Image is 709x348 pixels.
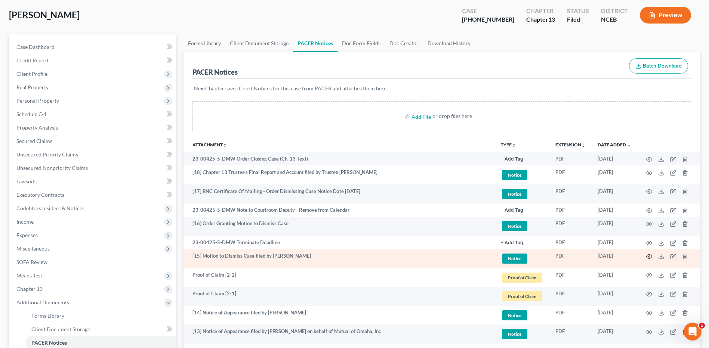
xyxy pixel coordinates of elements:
span: Miscellaneous [16,245,50,252]
span: Unsecured Nonpriority Claims [16,165,88,171]
a: Client Document Storage [25,323,176,336]
span: Notice [502,221,527,231]
iframe: Intercom live chat [684,323,702,341]
span: Personal Property [16,97,59,104]
span: Income [16,218,34,225]
a: Unsecured Nonpriority Claims [10,161,176,175]
button: Preview [640,7,691,24]
td: [DATE] [592,203,637,217]
a: Forms Library [25,309,176,323]
td: PDF [549,306,592,325]
i: unfold_more [512,143,516,147]
span: Client Document Storage [31,326,90,332]
p: NextChapter saves Court Notices for this case from PACER and attaches them here. [194,85,690,92]
i: unfold_more [581,143,586,147]
td: [DATE] [592,217,637,236]
span: Property Analysis [16,124,58,131]
a: Doc Creator [385,34,423,52]
a: Lawsuits [10,175,176,188]
span: Secured Claims [16,138,52,144]
span: Proof of Claim [502,273,542,283]
td: PDF [549,152,592,165]
a: Property Analysis [10,121,176,134]
span: Expenses [16,232,38,238]
span: Notice [502,254,527,264]
div: Status [567,7,589,15]
a: Notice [501,328,543,340]
a: + Add Tag [501,239,543,246]
a: Unsecured Priority Claims [10,148,176,161]
button: + Add Tag [501,157,523,162]
span: Credit Report [16,57,49,63]
td: Proof of Claim [2-1] [184,287,495,306]
a: Notice [501,169,543,181]
a: + Add Tag [501,155,543,162]
a: Attachmentunfold_more [192,142,227,147]
div: Chapter [526,15,555,24]
a: Forms Library [184,34,225,52]
div: or drop files here [432,112,472,120]
a: Notice [501,252,543,265]
td: [17] BNC Certificate Of Mailing - Order Dismissing Case Notice Date [DATE] [184,184,495,203]
span: Unsecured Priority Claims [16,151,78,158]
span: SOFA Review [16,259,47,265]
td: 23-00425-5-DMW Order Closing Case (Ch. 13 Text) [184,152,495,165]
td: [DATE] [592,287,637,306]
a: Notice [501,220,543,232]
td: [DATE] [592,236,637,249]
td: PDF [549,324,592,344]
div: PACER Notices [192,68,238,77]
td: [DATE] [592,184,637,203]
div: Chapter [526,7,555,15]
div: District [601,7,628,15]
a: PACER Notices [293,34,337,52]
span: Notice [502,310,527,320]
a: Download History [423,34,475,52]
button: Batch Download [629,58,688,74]
span: Proof of Claim [502,291,542,301]
span: Notice [502,170,527,180]
div: NCEB [601,15,628,24]
span: Forms Library [31,313,64,319]
td: [DATE] [592,152,637,165]
a: Notice [501,309,543,321]
span: [PERSON_NAME] [9,9,80,20]
a: Secured Claims [10,134,176,148]
td: [13] Notice of Appearance filed by [PERSON_NAME] on behalf of Mutual of Omaha, Inc [184,324,495,344]
td: PDF [549,249,592,268]
span: Batch Download [643,63,682,69]
a: Proof of Claim [501,290,543,302]
a: Proof of Claim [501,271,543,284]
a: Extensionunfold_more [555,142,586,147]
span: Notice [502,329,527,339]
div: Case [462,7,514,15]
td: Proof of Claim [2-2] [184,268,495,287]
span: Real Property [16,84,49,90]
td: [14] Notice of Appearance filed by [PERSON_NAME] [184,306,495,325]
span: 13 [548,16,555,23]
a: Notice [501,188,543,200]
button: + Add Tag [501,240,523,245]
span: Notice [502,189,527,199]
div: [PHONE_NUMBER] [462,15,514,24]
td: PDF [549,217,592,236]
td: PDF [549,165,592,184]
a: Credit Report [10,54,176,67]
span: 1 [699,323,705,329]
i: expand_more [627,143,631,147]
a: Date Added expand_more [598,142,631,147]
span: Executory Contracts [16,192,64,198]
td: 23-00425-5-DMW Terminate Deadline [184,236,495,249]
a: Case Dashboard [10,40,176,54]
a: Doc Form Fields [337,34,385,52]
td: PDF [549,236,592,249]
td: [15] Motion to Dismiss Case filed by [PERSON_NAME] [184,249,495,268]
td: 23-00425-5-DMW Note to Courtroom Deputy - Remove from Calendar [184,203,495,217]
button: TYPEunfold_more [501,143,516,147]
span: Additional Documents [16,299,69,305]
a: + Add Tag [501,206,543,214]
td: PDF [549,268,592,287]
td: [DATE] [592,306,637,325]
span: Client Profile [16,71,47,77]
div: Filed [567,15,589,24]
